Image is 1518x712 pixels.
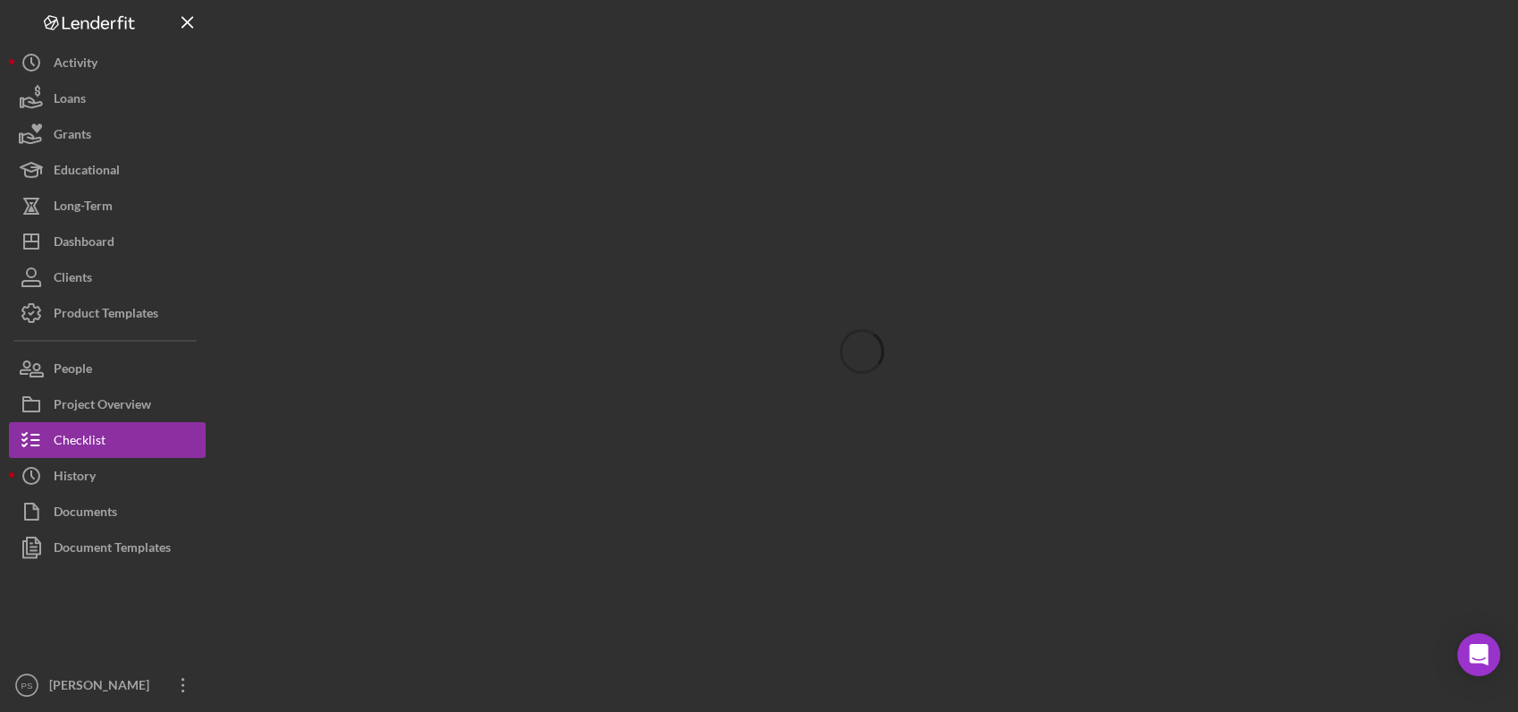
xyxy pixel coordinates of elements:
div: Checklist [54,422,105,462]
div: Document Templates [54,530,171,570]
div: Educational [54,152,120,192]
div: Clients [54,259,92,300]
div: Activity [54,45,97,85]
button: Dashboard [9,224,206,259]
button: Clients [9,259,206,295]
button: People [9,351,206,386]
div: Loans [54,81,86,121]
button: Long-Term [9,188,206,224]
div: [PERSON_NAME] [45,667,161,708]
button: Project Overview [9,386,206,422]
button: Loans [9,81,206,116]
div: Grants [54,116,91,157]
div: Project Overview [54,386,151,427]
button: Product Templates [9,295,206,331]
div: History [54,458,96,498]
div: Open Intercom Messenger [1457,633,1500,676]
div: Documents [54,494,117,534]
button: Checklist [9,422,206,458]
button: Educational [9,152,206,188]
button: Document Templates [9,530,206,565]
button: Activity [9,45,206,81]
div: Dashboard [54,224,114,264]
div: Long-Term [54,188,113,228]
div: People [54,351,92,391]
button: Documents [9,494,206,530]
button: Grants [9,116,206,152]
div: Product Templates [54,295,158,335]
button: History [9,458,206,494]
text: PS [21,681,33,691]
button: PS[PERSON_NAME] [9,667,206,703]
